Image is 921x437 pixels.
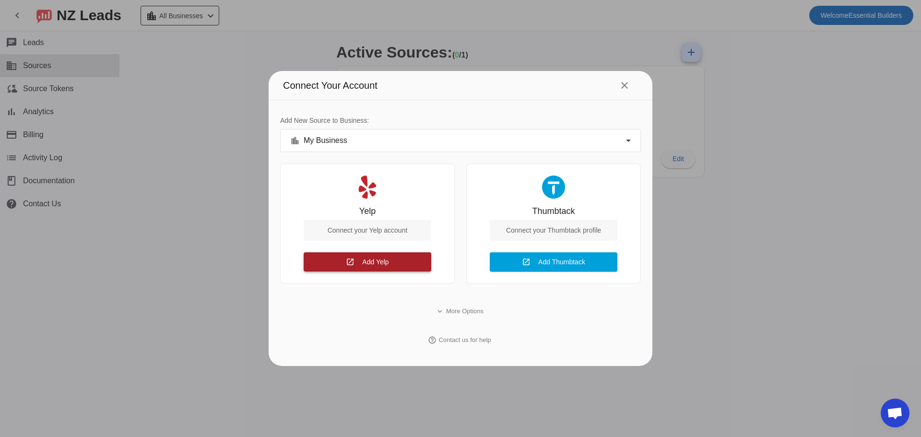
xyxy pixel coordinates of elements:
img: Thumbtack [542,176,565,199]
span: Add Thumbtack [538,259,585,266]
mat-icon: close [619,80,630,91]
span: Connect Your Account [283,78,378,93]
button: More Options [430,303,491,320]
div: Open chat [881,399,909,427]
mat-icon: expand_more [436,307,444,316]
button: Add Yelp [304,252,431,272]
img: Yelp [356,176,379,199]
span: Contact us for help [438,335,491,345]
span: More Options [446,307,484,316]
div: Connect your Thumbtack profile [490,220,617,241]
div: Yelp [359,206,376,216]
mat-icon: open_in_new [522,258,531,266]
div: Add New Source to Business: [280,116,641,125]
mat-icon: help_outline [428,336,437,344]
button: Add Thumbtack [490,252,617,272]
div: Connect your Yelp account [304,220,431,241]
button: Contact us for help [422,331,498,349]
mat-icon: open_in_new [346,258,354,266]
span: My Business [304,135,347,146]
span: Add Yelp [362,259,389,266]
mat-icon: location_city [290,136,300,145]
div: Thumbtack [532,206,575,216]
